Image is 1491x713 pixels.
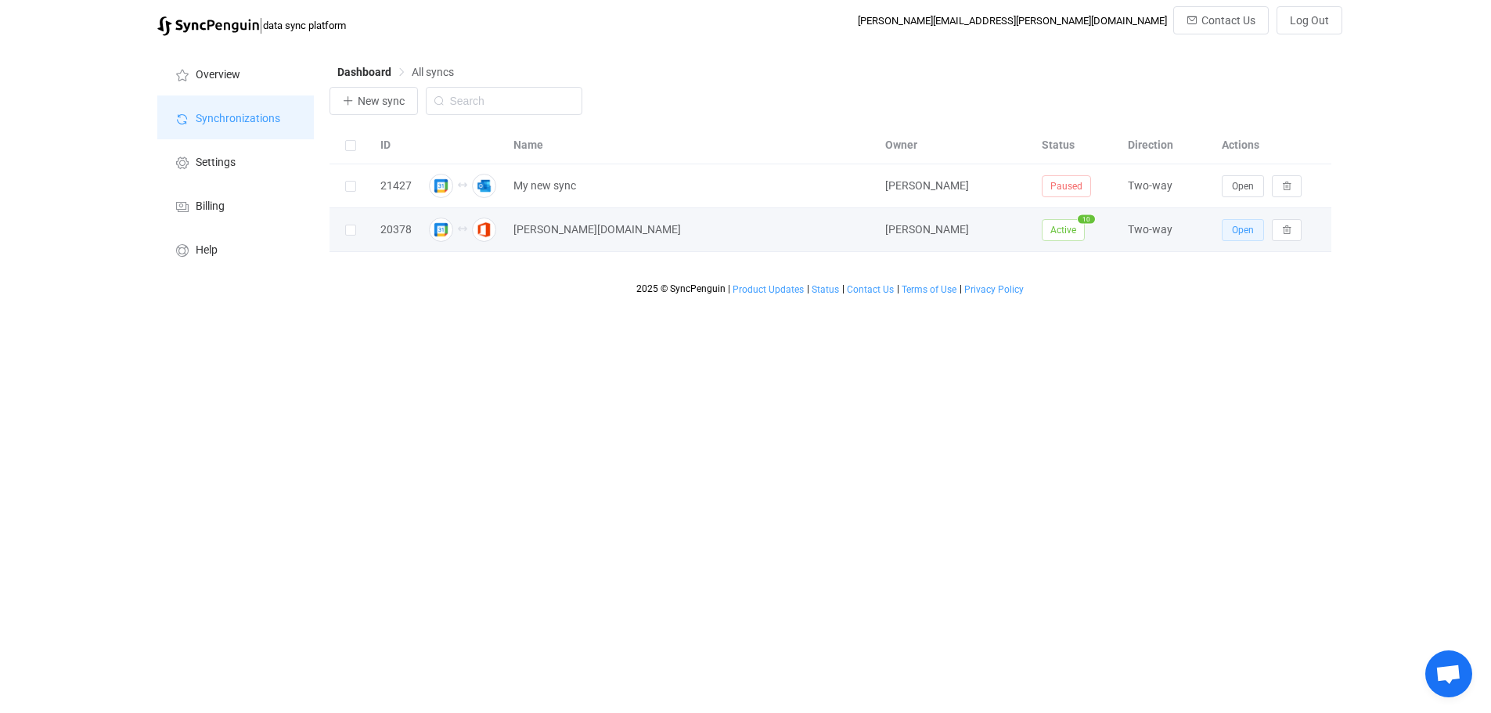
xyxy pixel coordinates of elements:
[846,284,895,295] a: Contact Us
[1120,136,1214,154] div: Direction
[960,283,962,294] span: |
[196,200,225,213] span: Billing
[157,16,259,36] img: syncpenguin.svg
[472,174,496,198] img: outlook.png
[157,52,314,95] a: Overview
[1222,219,1264,241] button: Open
[1120,221,1214,239] div: Two-way
[196,69,240,81] span: Overview
[373,221,420,239] div: 20378
[1173,6,1269,34] button: Contact Us
[1042,219,1085,241] span: Active
[412,66,454,78] span: All syncs
[1232,181,1254,192] span: Open
[963,284,1025,295] a: Privacy Policy
[1214,136,1331,154] div: Actions
[157,95,314,139] a: Synchronizations
[373,177,420,195] div: 21427
[157,183,314,227] a: Billing
[636,283,726,294] span: 2025 © SyncPenguin
[472,218,496,242] img: microsoft365.png
[847,284,894,295] span: Contact Us
[964,284,1024,295] span: Privacy Policy
[897,283,899,294] span: |
[426,87,582,115] input: Search
[877,136,1034,154] div: Owner
[157,139,314,183] a: Settings
[1042,175,1091,197] span: Paused
[263,20,346,31] span: data sync platform
[358,95,405,107] span: New sync
[1222,179,1264,192] a: Open
[1425,650,1472,697] div: Open chat
[196,157,236,169] span: Settings
[732,284,805,295] a: Product Updates
[429,218,453,242] img: google.png
[1232,225,1254,236] span: Open
[259,14,263,36] span: |
[885,179,969,192] span: [PERSON_NAME]
[1078,214,1095,223] span: 10
[429,174,453,198] img: google.png
[1034,136,1120,154] div: Status
[513,221,681,239] span: [PERSON_NAME][DOMAIN_NAME]
[330,87,418,115] button: New sync
[807,283,809,294] span: |
[1277,6,1342,34] button: Log Out
[337,67,454,77] div: Breadcrumb
[728,283,730,294] span: |
[157,227,314,271] a: Help
[337,66,391,78] span: Dashboard
[811,284,840,295] a: Status
[858,15,1167,27] div: [PERSON_NAME][EMAIL_ADDRESS][PERSON_NAME][DOMAIN_NAME]
[196,244,218,257] span: Help
[1222,223,1264,236] a: Open
[373,136,420,154] div: ID
[901,284,957,295] a: Terms of Use
[902,284,956,295] span: Terms of Use
[1290,14,1329,27] span: Log Out
[885,223,969,236] span: [PERSON_NAME]
[506,136,877,154] div: Name
[157,14,346,36] a: |data sync platform
[812,284,839,295] span: Status
[1201,14,1255,27] span: Contact Us
[1120,177,1214,195] div: Two-way
[196,113,280,125] span: Synchronizations
[842,283,845,294] span: |
[513,177,576,195] span: My new sync
[1222,175,1264,197] button: Open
